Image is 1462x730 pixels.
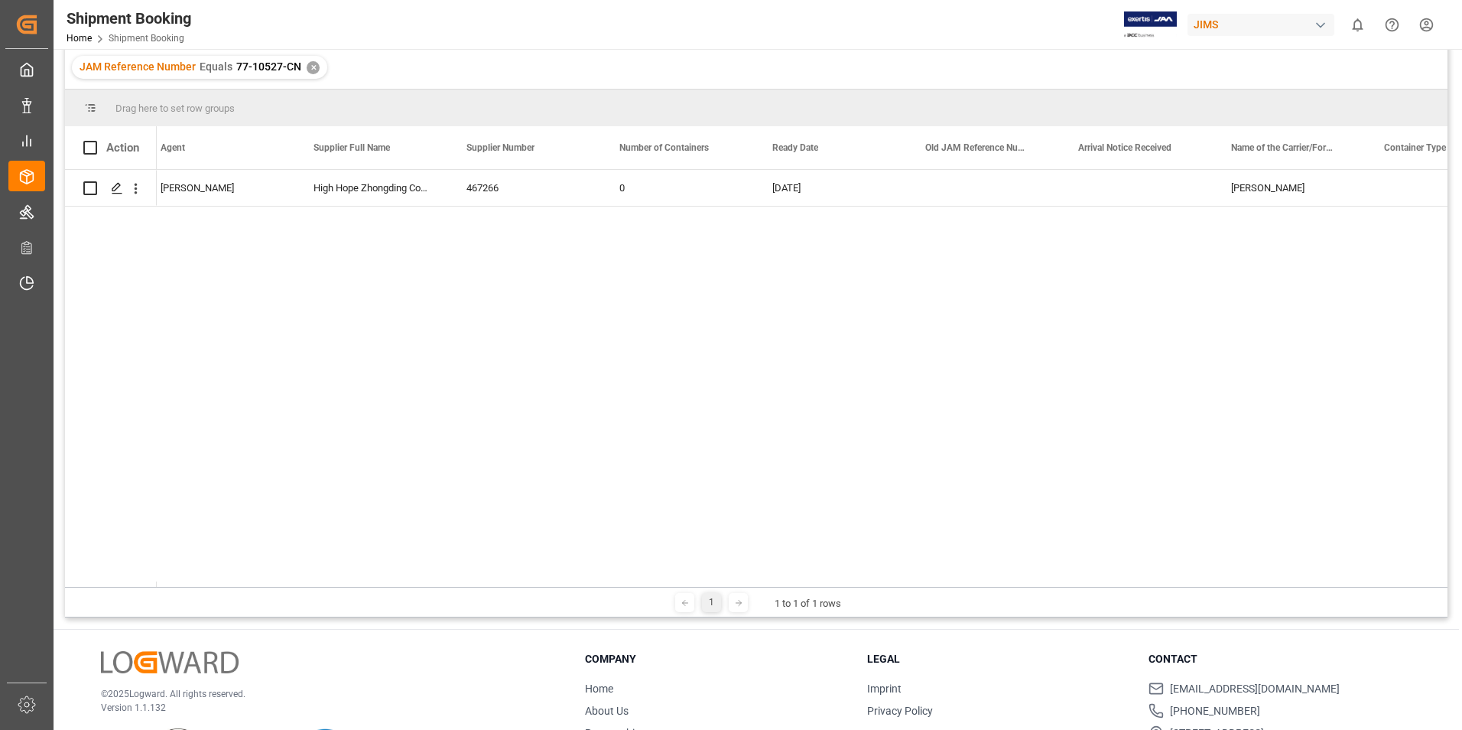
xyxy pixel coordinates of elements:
[466,142,534,153] span: Supplier Number
[1124,11,1177,38] img: Exertis%20JAM%20-%20Email%20Logo.jpg_1722504956.jpg
[585,683,613,695] a: Home
[1187,10,1340,39] button: JIMS
[65,170,157,207] div: Press SPACE to select this row.
[307,61,320,74] div: ✕
[754,170,907,206] div: [DATE]
[1213,170,1366,206] div: [PERSON_NAME]
[1340,8,1375,42] button: show 0 new notifications
[101,651,239,673] img: Logward Logo
[585,651,848,667] h3: Company
[314,142,390,153] span: Supplier Full Name
[101,687,547,701] p: © 2025 Logward. All rights reserved.
[1170,703,1260,719] span: [PHONE_NUMBER]
[161,142,185,153] span: Agent
[867,683,902,695] a: Imprint
[585,705,629,717] a: About Us
[775,596,841,611] div: 1 to 1 of 1 rows
[448,170,601,206] div: 467266
[161,171,277,206] div: [PERSON_NAME]
[236,60,301,73] span: 77-10527-CN
[200,60,232,73] span: Equals
[101,701,547,715] p: Version 1.1.132
[115,103,235,114] span: Drag here to set row groups
[67,7,191,30] div: Shipment Booking
[67,33,92,44] a: Home
[1148,651,1412,667] h3: Contact
[702,593,721,612] div: 1
[1078,142,1171,153] span: Arrival Notice Received
[867,651,1130,667] h3: Legal
[106,141,139,155] div: Action
[1375,8,1409,42] button: Help Center
[1187,14,1334,36] div: JIMS
[1231,142,1334,153] span: Name of the Carrier/Forwarder
[1384,142,1446,153] span: Container Type
[867,705,933,717] a: Privacy Policy
[925,142,1028,153] span: Old JAM Reference Number
[772,142,818,153] span: Ready Date
[601,170,754,206] div: 0
[619,142,709,153] span: Number of Containers
[295,170,448,206] div: High Hope Zhongding Corp ([GEOGRAPHIC_DATA])
[80,60,196,73] span: JAM Reference Number
[1170,681,1340,697] span: [EMAIL_ADDRESS][DOMAIN_NAME]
